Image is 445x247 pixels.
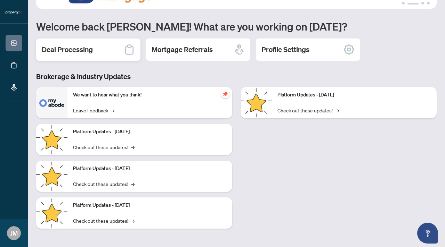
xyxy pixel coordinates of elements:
[277,107,339,114] a: Check out these updates!→
[36,87,67,118] img: We want to hear what you think!
[73,91,227,99] p: We want to hear what you think!
[421,2,424,5] button: 3
[6,10,22,15] img: logo
[131,217,135,224] span: →
[427,2,430,5] button: 4
[111,107,114,114] span: →
[277,91,431,99] p: Platform Updates - [DATE]
[36,124,67,155] img: Platform Updates - September 16, 2025
[407,2,419,5] button: 2
[73,217,135,224] a: Check out these updates!→
[73,180,135,188] a: Check out these updates!→
[36,161,67,192] img: Platform Updates - July 21, 2025
[36,20,437,33] h1: Welcome back [PERSON_NAME]! What are you working on [DATE]?
[36,197,67,229] img: Platform Updates - July 8, 2025
[73,128,227,136] p: Platform Updates - [DATE]
[42,45,93,54] h2: Deal Processing
[73,143,135,151] a: Check out these updates!→
[36,72,437,82] h3: Brokerage & Industry Updates
[402,2,405,5] button: 1
[417,223,438,244] button: Open asap
[241,87,272,118] img: Platform Updates - June 23, 2025
[152,45,213,54] h2: Mortgage Referrals
[131,180,135,188] span: →
[335,107,339,114] span: →
[73,107,114,114] a: Leave Feedback→
[261,45,309,54] h2: Profile Settings
[131,143,135,151] span: →
[10,228,18,238] span: JM
[73,165,227,172] p: Platform Updates - [DATE]
[73,202,227,209] p: Platform Updates - [DATE]
[221,90,229,98] span: pushpin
